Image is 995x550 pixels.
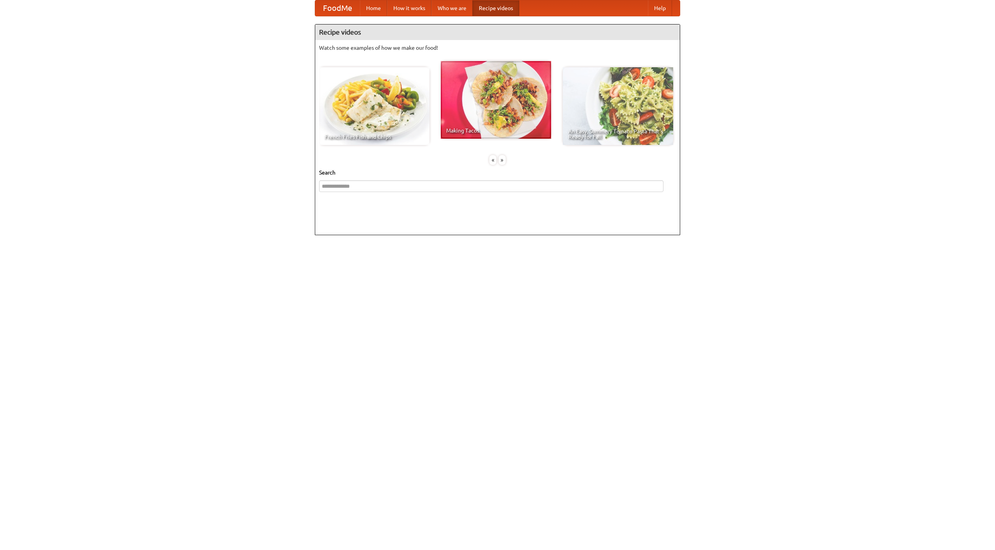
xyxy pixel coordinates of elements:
[360,0,387,16] a: Home
[473,0,519,16] a: Recipe videos
[489,155,496,165] div: «
[563,67,673,145] a: An Easy, Summery Tomato Pasta That's Ready for Fall
[431,0,473,16] a: Who we are
[568,129,668,140] span: An Easy, Summery Tomato Pasta That's Ready for Fall
[446,128,546,133] span: Making Tacos
[315,0,360,16] a: FoodMe
[648,0,672,16] a: Help
[319,169,676,176] h5: Search
[325,134,424,140] span: French Fries Fish and Chips
[315,24,680,40] h4: Recipe videos
[499,155,506,165] div: »
[319,44,676,52] p: Watch some examples of how we make our food!
[319,67,429,145] a: French Fries Fish and Chips
[441,61,551,139] a: Making Tacos
[387,0,431,16] a: How it works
